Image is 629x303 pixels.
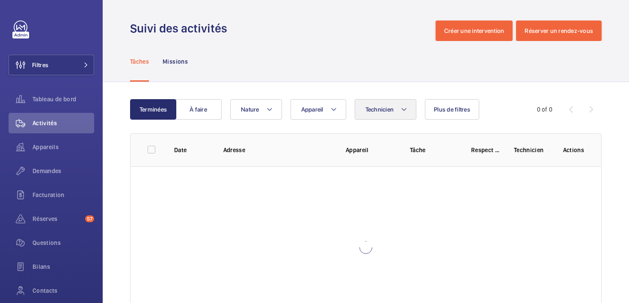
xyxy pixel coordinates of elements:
span: Demandes [33,167,94,175]
span: 57 [85,215,94,222]
p: Appareil [346,146,396,154]
p: Technicien [514,146,549,154]
h1: Suivi des activités [130,21,232,36]
span: Technicien [365,106,394,113]
span: Bilans [33,262,94,271]
button: Filtres [9,55,94,75]
p: Tâche [410,146,457,154]
button: À faire [175,99,222,120]
div: 0 of 0 [537,105,552,114]
button: Créer une intervention [436,21,513,41]
button: Appareil [291,99,346,120]
span: Tableau de bord [33,95,94,103]
span: Réserves [33,215,82,223]
span: Facturation [33,191,94,199]
p: Date [174,146,210,154]
button: Nature [230,99,282,120]
p: Respect délai [471,146,500,154]
span: Questions [33,238,94,247]
button: Technicien [355,99,417,120]
button: Terminées [130,99,176,120]
button: Plus de filtres [425,99,479,120]
p: Tâches [130,57,149,66]
span: Nature [241,106,259,113]
p: Actions [563,146,584,154]
span: Plus de filtres [434,106,470,113]
button: Réserver un rendez-vous [516,21,602,41]
span: Contacts [33,286,94,295]
p: Missions [163,57,188,66]
span: Activités [33,119,94,127]
span: Appareil [301,106,323,113]
span: Filtres [32,61,48,69]
span: Appareils [33,143,94,151]
p: Adresse [223,146,332,154]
